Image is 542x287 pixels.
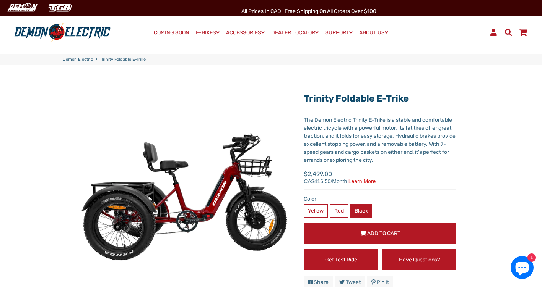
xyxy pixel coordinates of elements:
label: Color [304,195,456,203]
a: ABOUT US [356,27,391,38]
label: Yellow [304,204,328,218]
span: Share [314,279,329,285]
span: All Prices in CAD | Free shipping on all orders over $100 [241,8,376,15]
a: COMING SOON [151,27,192,38]
button: Add to Cart [304,223,456,244]
a: SUPPORT [322,27,355,38]
a: Get Test Ride [304,249,378,270]
span: Add to Cart [367,230,400,237]
img: Demon Electric logo [11,23,113,42]
a: DEALER LOCATOR [269,27,321,38]
span: Pin it [377,279,389,285]
inbox-online-store-chat: Shopify online store chat [508,256,536,281]
div: The Demon Electric Trinity E-Trike is a stable and comfortable electric tricycle with a powerful ... [304,116,456,164]
label: Red [330,204,348,218]
a: Demon Electric [63,56,93,63]
label: Black [350,204,372,218]
span: Trinity Foldable E-Trike [101,56,146,63]
img: Demon Electric [4,2,41,14]
a: ACCESSORIES [223,27,267,38]
img: TGB Canada [44,2,76,14]
a: Trinity Foldable E-Trike [304,93,409,104]
span: $2,499.00 [304,169,376,184]
a: E-BIKES [193,27,222,38]
span: Tweet [346,279,361,285]
a: Have Questions? [382,249,457,270]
